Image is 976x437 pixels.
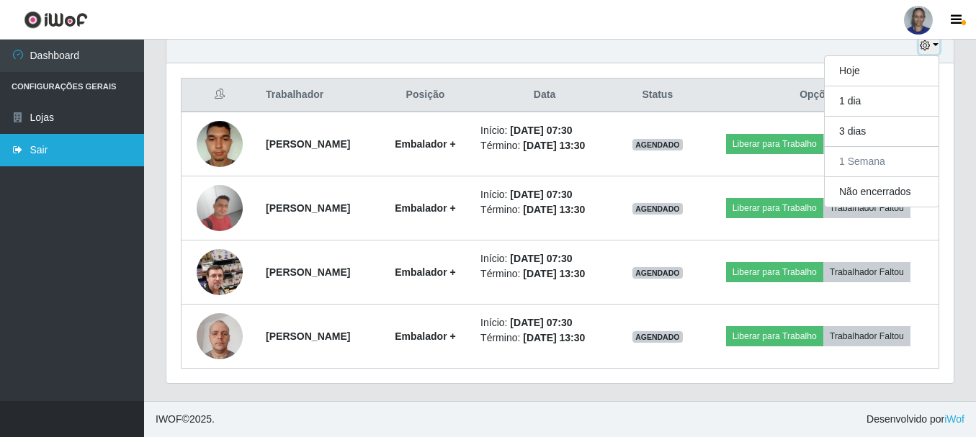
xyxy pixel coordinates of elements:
[395,202,455,214] strong: Embalador +
[726,326,823,346] button: Liberar para Trabalho
[510,189,572,200] time: [DATE] 07:30
[825,117,939,147] button: 3 dias
[726,262,823,282] button: Liberar para Trabalho
[632,267,683,279] span: AGENDADO
[395,266,455,278] strong: Embalador +
[632,203,683,215] span: AGENDADO
[632,331,683,343] span: AGENDADO
[266,138,350,150] strong: [PERSON_NAME]
[867,412,964,427] span: Desenvolvido por
[823,198,910,218] button: Trabalhador Faltou
[825,147,939,177] button: 1 Semana
[197,231,243,313] img: 1699235527028.jpeg
[726,134,823,154] button: Liberar para Trabalho
[617,78,698,112] th: Status
[480,123,609,138] li: Início:
[510,317,572,328] time: [DATE] 07:30
[523,332,585,343] time: [DATE] 13:30
[197,185,243,231] img: 1710898857944.jpeg
[510,125,572,136] time: [DATE] 07:30
[823,134,910,154] button: Trabalhador Faltou
[523,140,585,151] time: [DATE] 13:30
[24,11,88,29] img: CoreUI Logo
[257,78,379,112] th: Trabalhador
[632,139,683,150] span: AGENDADO
[156,412,215,427] span: © 2025 .
[825,177,939,207] button: Não encerrados
[480,251,609,266] li: Início:
[944,413,964,425] a: iWof
[510,253,572,264] time: [DATE] 07:30
[480,315,609,330] li: Início:
[825,86,939,117] button: 1 dia
[698,78,939,112] th: Opções
[823,262,910,282] button: Trabalhador Faltou
[395,138,455,150] strong: Embalador +
[480,138,609,153] li: Término:
[825,56,939,86] button: Hoje
[266,202,350,214] strong: [PERSON_NAME]
[197,305,243,366] img: 1723391026413.jpeg
[480,202,609,217] li: Término:
[395,330,455,342] strong: Embalador +
[726,198,823,218] button: Liberar para Trabalho
[480,330,609,346] li: Término:
[156,413,182,425] span: IWOF
[523,268,585,279] time: [DATE] 13:30
[823,326,910,346] button: Trabalhador Faltou
[472,78,617,112] th: Data
[480,266,609,281] li: Término:
[523,204,585,215] time: [DATE] 13:30
[480,187,609,202] li: Início:
[197,113,243,174] img: 1689458402728.jpeg
[379,78,472,112] th: Posição
[266,330,350,342] strong: [PERSON_NAME]
[266,266,350,278] strong: [PERSON_NAME]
